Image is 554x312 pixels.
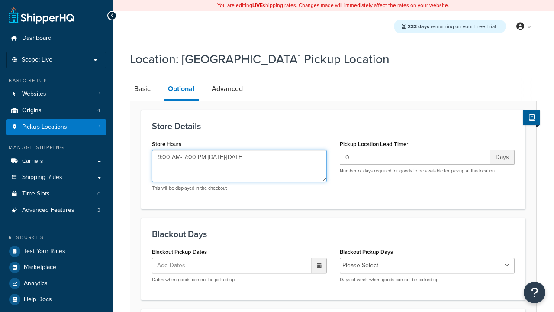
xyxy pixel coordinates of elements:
[342,260,378,272] li: Please Select
[164,78,199,101] a: Optional
[490,150,515,165] span: Days
[252,1,263,9] b: LIVE
[155,258,196,273] span: Add Dates
[6,119,106,135] a: Pickup Locations1
[24,296,52,303] span: Help Docs
[152,276,327,283] p: Dates when goods can not be picked up
[22,158,43,165] span: Carriers
[6,292,106,307] a: Help Docs
[24,264,56,271] span: Marketplace
[6,103,106,119] a: Origins4
[6,234,106,241] div: Resources
[24,280,48,287] span: Analytics
[130,51,526,68] h1: Location: [GEOGRAPHIC_DATA] Pickup Location
[152,141,181,147] label: Store Hours
[6,169,106,185] a: Shipping Rules
[22,91,46,98] span: Websites
[6,186,106,202] a: Time Slots0
[408,23,429,30] strong: 233 days
[97,190,100,198] span: 0
[6,30,106,46] a: Dashboard
[6,144,106,151] div: Manage Shipping
[207,78,247,99] a: Advanced
[6,260,106,275] a: Marketplace
[152,185,327,192] p: This will be displayed in the checkout
[22,190,50,198] span: Time Slots
[340,141,409,148] label: Pickup Location Lead Time
[6,119,106,135] li: Pickup Locations
[130,78,155,99] a: Basic
[99,123,100,131] span: 1
[6,276,106,291] a: Analytics
[22,35,52,42] span: Dashboard
[6,103,106,119] li: Origins
[152,121,515,131] h3: Store Details
[152,229,515,239] h3: Blackout Days
[6,202,106,218] a: Advanced Features3
[22,107,42,114] span: Origins
[408,23,496,30] span: remaining on your Free Trial
[97,207,100,214] span: 3
[97,107,100,114] span: 4
[523,110,540,125] button: Show Help Docs
[99,91,100,98] span: 1
[6,244,106,259] a: Test Your Rates
[6,77,106,84] div: Basic Setup
[22,207,74,214] span: Advanced Features
[340,276,515,283] p: Days of week when goods can not be picked up
[22,56,52,64] span: Scope: Live
[6,86,106,102] a: Websites1
[152,249,207,255] label: Blackout Pickup Dates
[6,86,106,102] li: Websites
[340,249,393,255] label: Blackout Pickup Days
[22,123,67,131] span: Pickup Locations
[22,174,62,181] span: Shipping Rules
[6,202,106,218] li: Advanced Features
[6,186,106,202] li: Time Slots
[24,248,65,255] span: Test Your Rates
[340,168,515,174] p: Number of days required for goods to be available for pickup at this location
[524,282,545,303] button: Open Resource Center
[6,153,106,169] a: Carriers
